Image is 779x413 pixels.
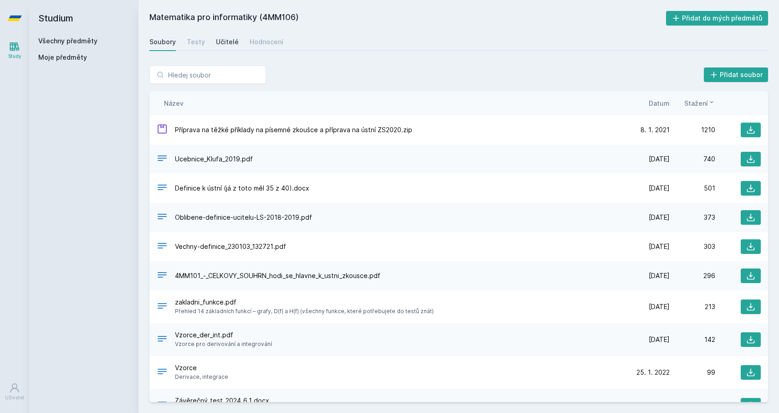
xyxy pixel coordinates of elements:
h2: Matematika pro informatiky (4MM106) [149,11,666,26]
div: Study [8,53,21,60]
div: Soubory [149,37,176,46]
button: Přidat soubor [704,67,769,82]
div: .PDF [157,366,168,379]
a: Uživatel [2,378,27,406]
div: 303 [670,242,715,251]
span: zakladni_funkce.pdf [175,298,434,307]
a: Hodnocení [250,33,283,51]
span: Příprava na těžké příklady na písemné zkoušce a příprava na ústní ZS2020.zip [175,125,412,134]
a: Učitelé [216,33,239,51]
a: Study [2,36,27,64]
button: Název [164,98,184,108]
span: [DATE] [649,155,670,164]
button: Stažení [684,98,715,108]
div: PDF [157,211,168,224]
span: [DATE] [649,242,670,251]
span: Vzorce [175,363,228,372]
div: PDF [157,153,168,166]
div: 142 [670,335,715,344]
a: Všechny předměty [38,37,97,45]
div: 213 [670,302,715,311]
div: Testy [187,37,205,46]
div: 99 [670,368,715,377]
span: [DATE] [649,184,670,193]
span: [DATE] [649,271,670,280]
a: Testy [187,33,205,51]
span: Ucebnice_Klufa_2019.pdf [175,155,253,164]
div: PDF [157,240,168,253]
div: 501 [670,184,715,193]
div: DOCX [157,399,168,412]
span: Závěrečný_test_2024_6_1.docx [175,396,344,405]
div: DOCX [157,182,168,195]
div: 1210 [670,125,715,134]
span: Stažení [684,98,708,108]
button: Přidat do mých předmětů [666,11,769,26]
div: 88 [670,401,715,410]
div: PDF [157,333,168,346]
div: 373 [670,213,715,222]
div: Hodnocení [250,37,283,46]
div: Uživatel [5,394,24,401]
span: Přehled 14 základních funkcí – grafy, D(f) a H(f) (všechny funkce, které potřebujete do testů znát) [175,307,434,316]
span: Definice k ústní (já z toto měl 35 z 40).docx [175,184,309,193]
span: Vzorce_der_int.pdf [175,330,272,340]
div: PDF [157,269,168,283]
span: Moje předměty [38,53,87,62]
span: [DATE] [649,335,670,344]
span: [DATE] [649,213,670,222]
div: Učitelé [216,37,239,46]
span: Derivace, integrace [175,372,228,382]
div: 740 [670,155,715,164]
span: 7. 1. 2025 [641,401,670,410]
button: Datum [649,98,670,108]
span: Vzorce pro derivování a integrování [175,340,272,349]
span: 8. 1. 2021 [641,125,670,134]
div: 296 [670,271,715,280]
div: ZIP [157,124,168,137]
a: Soubory [149,33,176,51]
span: Vechny-definice_230103_132721.pdf [175,242,286,251]
input: Hledej soubor [149,66,266,84]
div: PDF [157,300,168,314]
span: 4MM101_-_CELKOVY_SOUHRN_hodi_se_hlavne_k_ustni_zkousce.pdf [175,271,380,280]
span: 25. 1. 2022 [636,368,670,377]
span: [DATE] [649,302,670,311]
span: Oblibene-definice-ucitelu-LS-2018-2019.pdf [175,213,312,222]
